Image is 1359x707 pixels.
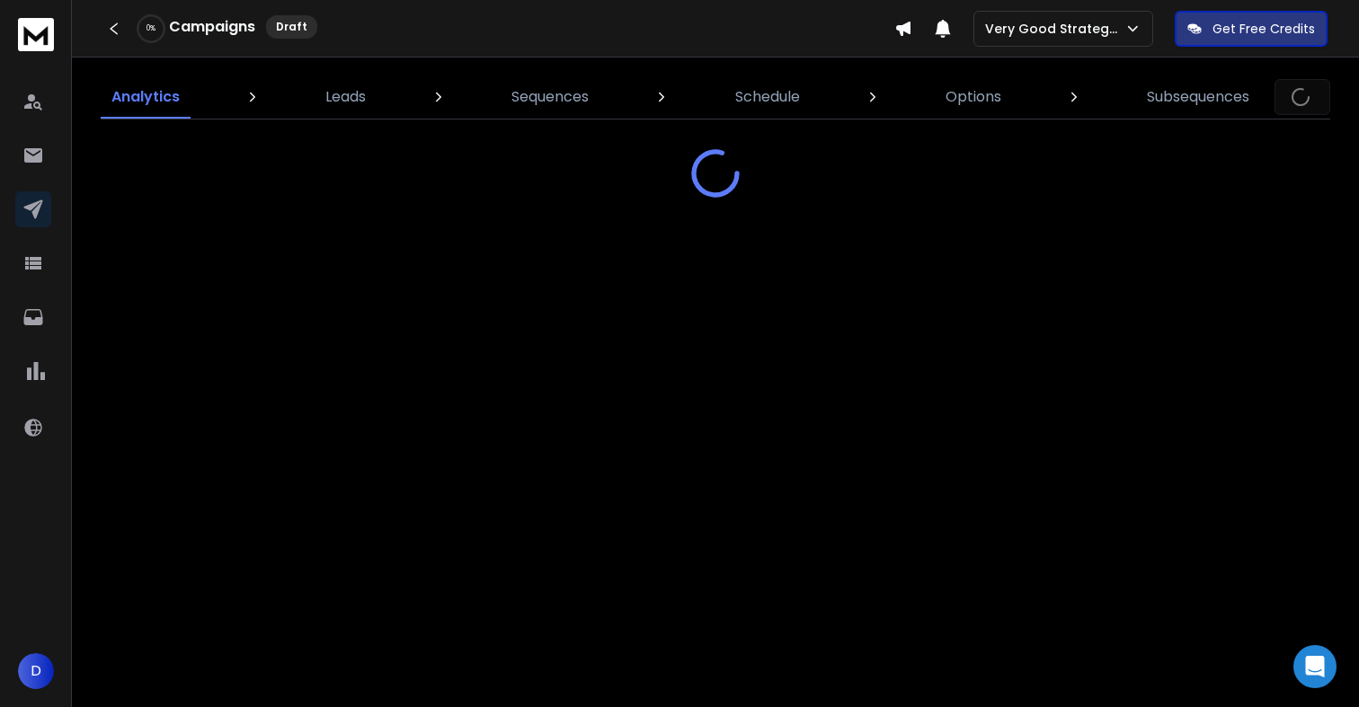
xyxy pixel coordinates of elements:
[325,86,366,108] p: Leads
[935,75,1012,119] a: Options
[1147,86,1249,108] p: Subsequences
[735,86,800,108] p: Schedule
[18,18,54,51] img: logo
[946,86,1001,108] p: Options
[111,86,180,108] p: Analytics
[169,16,255,38] h1: Campaigns
[266,15,317,39] div: Draft
[315,75,377,119] a: Leads
[18,653,54,689] button: D
[724,75,811,119] a: Schedule
[511,86,589,108] p: Sequences
[501,75,600,119] a: Sequences
[147,23,155,34] p: 0 %
[1175,11,1328,47] button: Get Free Credits
[985,20,1124,38] p: Very Good Strategies
[1293,645,1337,688] div: Open Intercom Messenger
[1136,75,1260,119] a: Subsequences
[1212,20,1315,38] p: Get Free Credits
[101,75,191,119] a: Analytics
